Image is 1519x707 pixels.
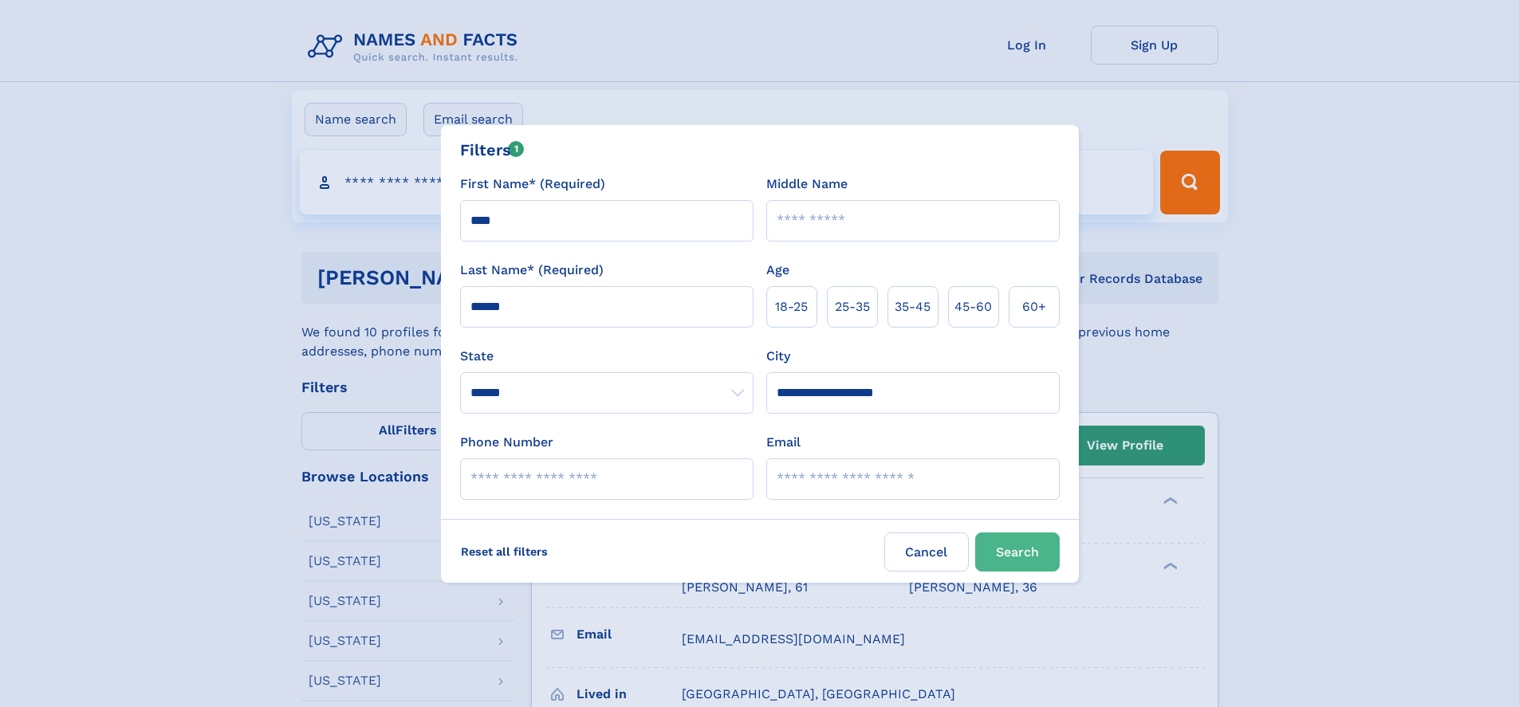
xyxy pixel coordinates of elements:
[460,175,605,194] label: First Name* (Required)
[1022,297,1046,316] span: 60+
[975,532,1060,571] button: Search
[766,347,790,366] label: City
[766,261,789,280] label: Age
[895,297,931,316] span: 35‑45
[460,261,604,280] label: Last Name* (Required)
[451,532,558,571] label: Reset all filters
[766,433,801,452] label: Email
[884,532,969,571] label: Cancel
[460,347,754,366] label: State
[835,297,870,316] span: 25‑35
[766,175,848,194] label: Middle Name
[775,297,808,316] span: 18‑25
[954,297,992,316] span: 45‑60
[460,138,525,162] div: Filters
[460,433,553,452] label: Phone Number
